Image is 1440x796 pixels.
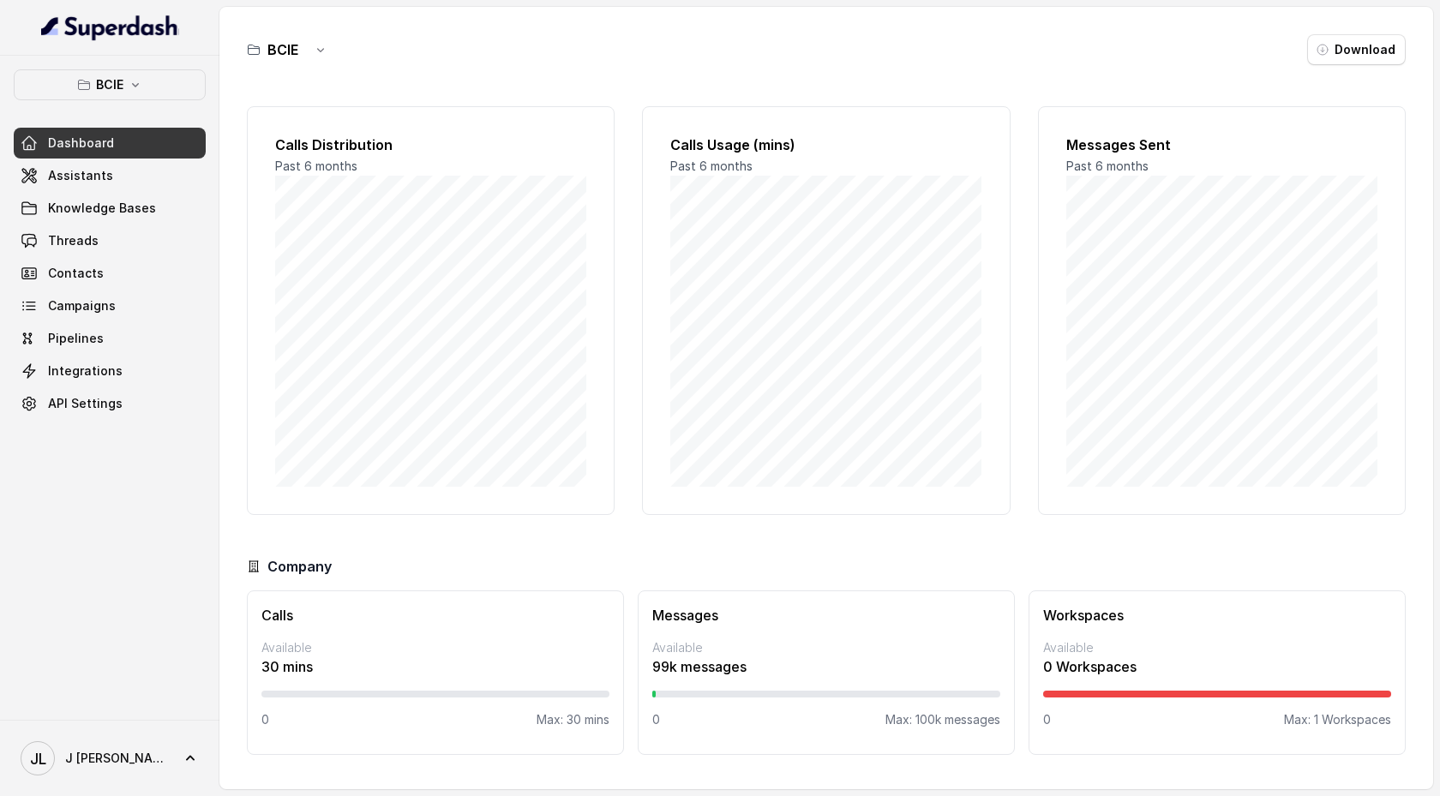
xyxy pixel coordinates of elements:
[48,200,156,217] span: Knowledge Bases
[1043,711,1051,728] p: 0
[652,711,660,728] p: 0
[48,135,114,152] span: Dashboard
[1284,711,1391,728] p: Max: 1 Workspaces
[261,711,269,728] p: 0
[1066,135,1377,155] h2: Messages Sent
[65,750,171,767] span: J [PERSON_NAME]
[48,297,116,314] span: Campaigns
[48,232,99,249] span: Threads
[267,556,332,577] h3: Company
[48,167,113,184] span: Assistants
[537,711,609,728] p: Max: 30 mins
[1043,605,1391,625] h3: Workspaces
[885,711,1000,728] p: Max: 100k messages
[14,290,206,321] a: Campaigns
[48,395,123,412] span: API Settings
[1066,159,1149,173] span: Past 6 months
[652,656,1000,677] p: 99k messages
[30,750,46,768] text: JL
[261,656,609,677] p: 30 mins
[14,193,206,224] a: Knowledge Bases
[41,14,179,41] img: light.svg
[14,388,206,419] a: API Settings
[670,159,753,173] span: Past 6 months
[96,75,123,95] p: BCIE
[14,356,206,386] a: Integrations
[14,225,206,256] a: Threads
[14,128,206,159] a: Dashboard
[14,258,206,289] a: Contacts
[1043,639,1391,656] p: Available
[48,330,104,347] span: Pipelines
[275,159,357,173] span: Past 6 months
[48,362,123,380] span: Integrations
[1307,34,1406,65] button: Download
[261,639,609,656] p: Available
[670,135,981,155] h2: Calls Usage (mins)
[14,69,206,100] button: BCIE
[275,135,586,155] h2: Calls Distribution
[14,323,206,354] a: Pipelines
[652,639,1000,656] p: Available
[267,39,298,60] h3: BCIE
[14,160,206,191] a: Assistants
[261,605,609,625] h3: Calls
[652,605,1000,625] h3: Messages
[14,734,206,782] a: J [PERSON_NAME]
[1043,656,1391,677] p: 0 Workspaces
[48,265,104,282] span: Contacts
